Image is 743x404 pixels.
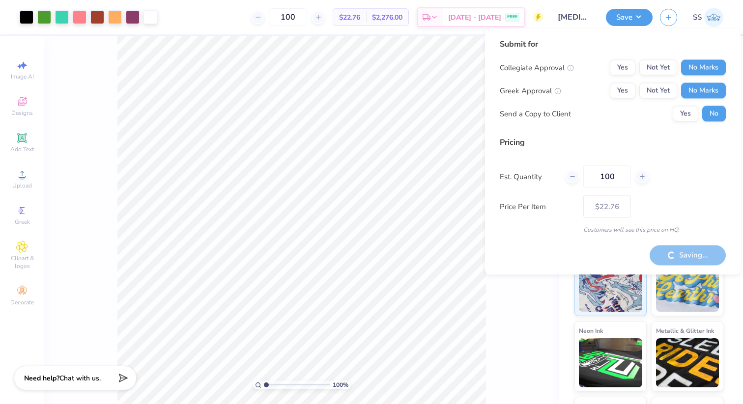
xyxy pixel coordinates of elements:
[656,338,719,387] img: Metallic & Glitter Ink
[579,338,642,387] img: Neon Ink
[610,60,635,76] button: Yes
[610,83,635,99] button: Yes
[500,108,571,119] div: Send a Copy to Client
[333,380,348,389] span: 100 %
[12,182,32,189] span: Upload
[372,12,402,23] span: $2,276.00
[59,374,101,383] span: Chat with us.
[702,106,726,122] button: No
[583,165,631,188] input: – –
[673,106,698,122] button: Yes
[5,254,39,270] span: Clipart & logos
[507,14,517,21] span: FREE
[704,8,723,27] img: Sidra Saturay
[500,225,726,234] div: Customers will see this price on HQ.
[11,73,34,81] span: Image AI
[500,171,558,182] label: Est. Quantity
[24,374,59,383] strong: Need help?
[15,218,30,226] span: Greek
[639,83,677,99] button: Not Yet
[656,325,714,336] span: Metallic & Glitter Ink
[681,60,726,76] button: No Marks
[579,263,642,312] img: Standard
[269,8,307,26] input: – –
[639,60,677,76] button: Not Yet
[606,9,653,26] button: Save
[339,12,360,23] span: $22.76
[693,8,723,27] a: SS
[500,38,726,50] div: Submit for
[10,145,34,153] span: Add Text
[11,109,33,117] span: Designs
[500,62,574,73] div: Collegiate Approval
[500,201,576,212] label: Price Per Item
[579,325,603,336] span: Neon Ink
[550,7,599,27] input: Untitled Design
[656,263,719,312] img: Puff Ink
[500,85,561,96] div: Greek Approval
[693,12,702,23] span: SS
[500,136,726,148] div: Pricing
[681,83,726,99] button: No Marks
[10,298,34,306] span: Decorate
[448,12,501,23] span: [DATE] - [DATE]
